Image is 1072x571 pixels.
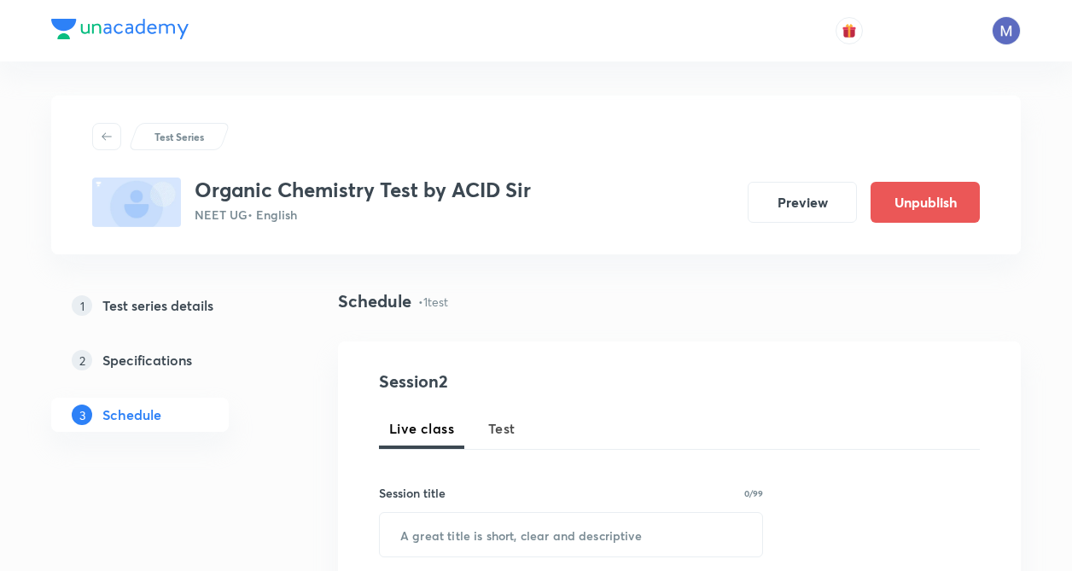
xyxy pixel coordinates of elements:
[871,182,980,223] button: Unpublish
[380,513,762,556] input: A great title is short, clear and descriptive
[744,489,763,498] p: 0/99
[51,288,283,323] a: 1Test series details
[748,182,857,223] button: Preview
[379,369,690,394] h4: Session 2
[379,484,446,502] h6: Session title
[102,350,192,370] h5: Specifications
[195,178,531,202] h3: Organic Chemistry Test by ACID Sir
[842,23,857,38] img: avatar
[488,418,516,439] span: Test
[992,16,1021,45] img: Mangilal Choudhary
[72,350,92,370] p: 2
[92,178,181,227] img: fallback-thumbnail.png
[102,295,213,316] h5: Test series details
[72,405,92,425] p: 3
[154,129,204,144] p: Test Series
[836,17,863,44] button: avatar
[72,295,92,316] p: 1
[102,405,161,425] h5: Schedule
[389,418,454,439] span: Live class
[338,288,411,314] h4: Schedule
[418,293,448,311] p: • 1 test
[51,19,189,39] img: Company Logo
[195,206,531,224] p: NEET UG • English
[51,343,283,377] a: 2Specifications
[51,19,189,44] a: Company Logo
